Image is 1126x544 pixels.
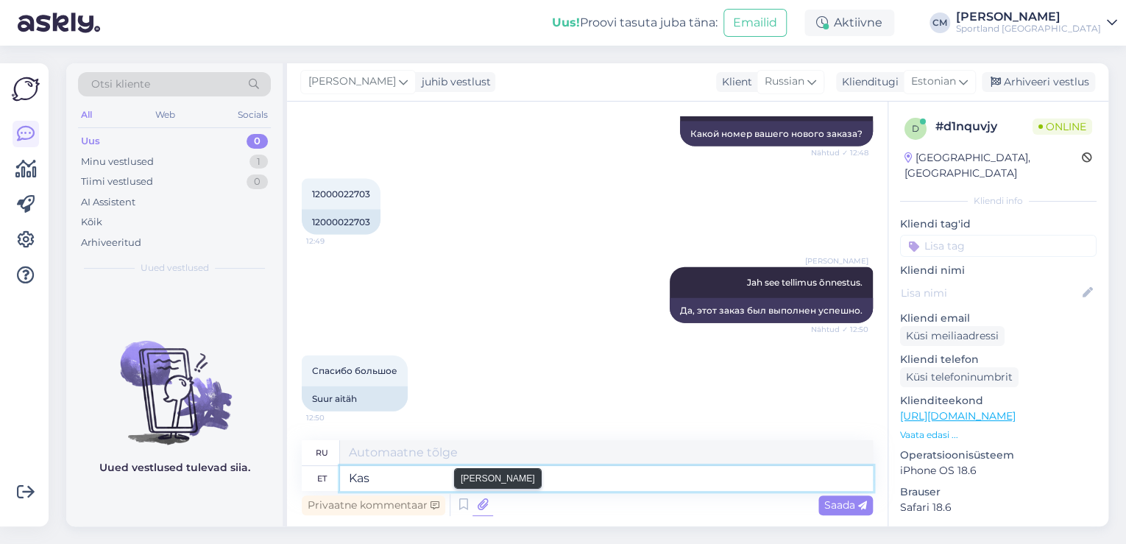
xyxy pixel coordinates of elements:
[552,15,580,29] b: Uus!
[900,428,1097,442] p: Vaata edasi ...
[935,118,1033,135] div: # d1nquvjy
[811,147,868,158] span: Nähtud ✓ 12:48
[805,255,868,266] span: [PERSON_NAME]
[956,11,1117,35] a: [PERSON_NAME]Sportland [GEOGRAPHIC_DATA]
[317,466,327,491] div: et
[900,448,1097,463] p: Operatsioonisüsteem
[316,440,328,465] div: ru
[302,210,380,235] div: 12000022703
[900,326,1005,346] div: Küsi meiliaadressi
[723,9,787,37] button: Emailid
[904,150,1082,181] div: [GEOGRAPHIC_DATA], [GEOGRAPHIC_DATA]
[900,216,1097,232] p: Kliendi tag'id
[956,11,1101,23] div: [PERSON_NAME]
[81,215,102,230] div: Kõik
[670,298,873,323] div: Да, этот заказ был выполнен успешно.
[306,412,361,423] span: 12:50
[81,155,154,169] div: Minu vestlused
[930,13,950,33] div: CM
[141,261,209,275] span: Uued vestlused
[747,277,863,288] span: Jah see tellimus õnnestus.
[249,155,268,169] div: 1
[836,74,899,90] div: Klienditugi
[81,174,153,189] div: Tiimi vestlused
[302,386,408,411] div: Suur aitäh
[804,10,894,36] div: Aktiivne
[900,393,1097,409] p: Klienditeekond
[900,311,1097,326] p: Kliendi email
[416,74,491,90] div: juhib vestlust
[340,466,873,491] textarea: Kas
[900,500,1097,515] p: Safari 18.6
[81,236,141,250] div: Arhiveeritud
[956,23,1101,35] div: Sportland [GEOGRAPHIC_DATA]
[91,77,150,92] span: Otsi kliente
[302,495,445,515] div: Privaatne kommentaar
[1033,119,1092,135] span: Online
[12,75,40,103] img: Askly Logo
[716,74,752,90] div: Klient
[811,324,868,335] span: Nähtud ✓ 12:50
[900,263,1097,278] p: Kliendi nimi
[900,409,1016,423] a: [URL][DOMAIN_NAME]
[911,74,956,90] span: Estonian
[312,365,397,376] span: Спасибо большое
[81,195,135,210] div: AI Assistent
[306,236,361,247] span: 12:49
[247,174,268,189] div: 0
[900,463,1097,478] p: iPhone OS 18.6
[552,14,718,32] div: Proovi tasuta juba täna:
[900,235,1097,257] input: Lisa tag
[900,484,1097,500] p: Brauser
[900,194,1097,208] div: Kliendi info
[78,105,95,124] div: All
[461,471,535,484] small: [PERSON_NAME]
[308,74,396,90] span: [PERSON_NAME]
[824,498,867,512] span: Saada
[81,134,100,149] div: Uus
[312,188,370,199] span: 12000022703
[900,367,1019,387] div: Küsi telefoninumbrit
[901,285,1080,301] input: Lisa nimi
[765,74,804,90] span: Russian
[235,105,271,124] div: Socials
[152,105,178,124] div: Web
[900,352,1097,367] p: Kliendi telefon
[99,460,250,476] p: Uued vestlused tulevad siia.
[247,134,268,149] div: 0
[912,123,919,134] span: d
[680,121,873,146] div: Какой номер вашего нового заказа?
[66,314,283,447] img: No chats
[982,72,1095,92] div: Arhiveeri vestlus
